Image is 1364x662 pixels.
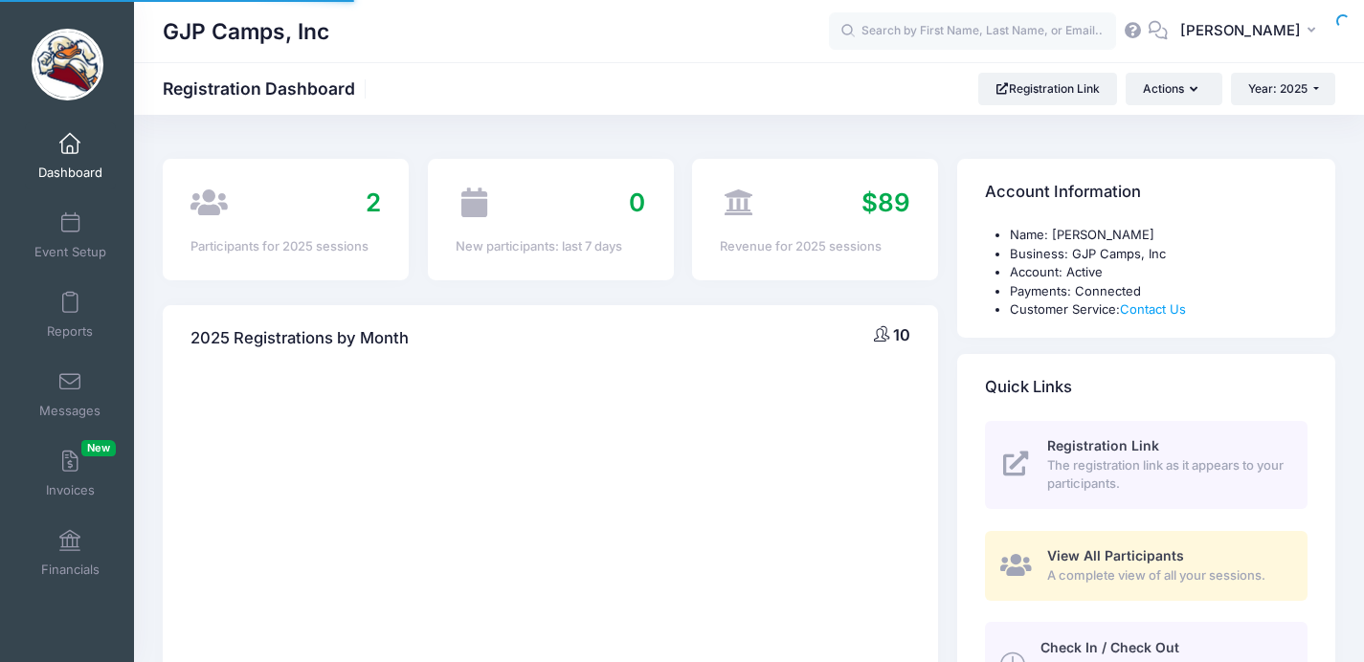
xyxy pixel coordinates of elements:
div: New participants: last 7 days [456,237,646,256]
a: InvoicesNew [25,440,116,507]
span: 0 [629,188,645,217]
button: Actions [1126,73,1221,105]
span: $89 [861,188,910,217]
div: Participants for 2025 sessions [190,237,381,256]
li: Account: Active [1010,263,1308,282]
h1: GJP Camps, Inc [163,10,329,54]
input: Search by First Name, Last Name, or Email... [829,12,1116,51]
a: Messages [25,361,116,428]
span: 2 [366,188,381,217]
a: Contact Us [1120,301,1186,317]
h1: Registration Dashboard [163,78,371,99]
span: A complete view of all your sessions. [1047,566,1286,585]
span: Dashboard [38,165,102,181]
span: Event Setup [34,244,106,260]
span: Financials [41,562,100,578]
div: Revenue for 2025 sessions [720,237,910,256]
span: New [81,440,116,456]
span: View All Participants [1047,547,1184,563]
span: Messages [39,403,101,419]
li: Business: GJP Camps, Inc [1010,245,1308,264]
a: Event Setup [25,202,116,269]
span: Reports [47,323,93,340]
h4: Quick Links [985,360,1072,414]
button: Year: 2025 [1231,73,1335,105]
span: Invoices [46,482,95,498]
span: Registration Link [1047,437,1159,453]
button: [PERSON_NAME] [1168,10,1335,54]
li: Payments: Connected [1010,282,1308,301]
a: Reports [25,281,116,348]
li: Customer Service: [1010,300,1308,320]
h4: 2025 Registrations by Month [190,312,409,366]
li: Name: [PERSON_NAME] [1010,226,1308,245]
span: Check In / Check Out [1040,639,1179,655]
h4: Account Information [985,165,1141,220]
span: 10 [893,325,910,344]
img: GJP Camps, Inc [32,29,103,100]
span: The registration link as it appears to your participants. [1047,456,1286,494]
span: Year: 2025 [1248,81,1308,96]
a: View All Participants A complete view of all your sessions. [985,531,1308,601]
a: Dashboard [25,122,116,189]
a: Registration Link The registration link as it appears to your participants. [985,421,1308,509]
a: Registration Link [978,73,1117,105]
a: Financials [25,519,116,586]
span: [PERSON_NAME] [1180,20,1301,41]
